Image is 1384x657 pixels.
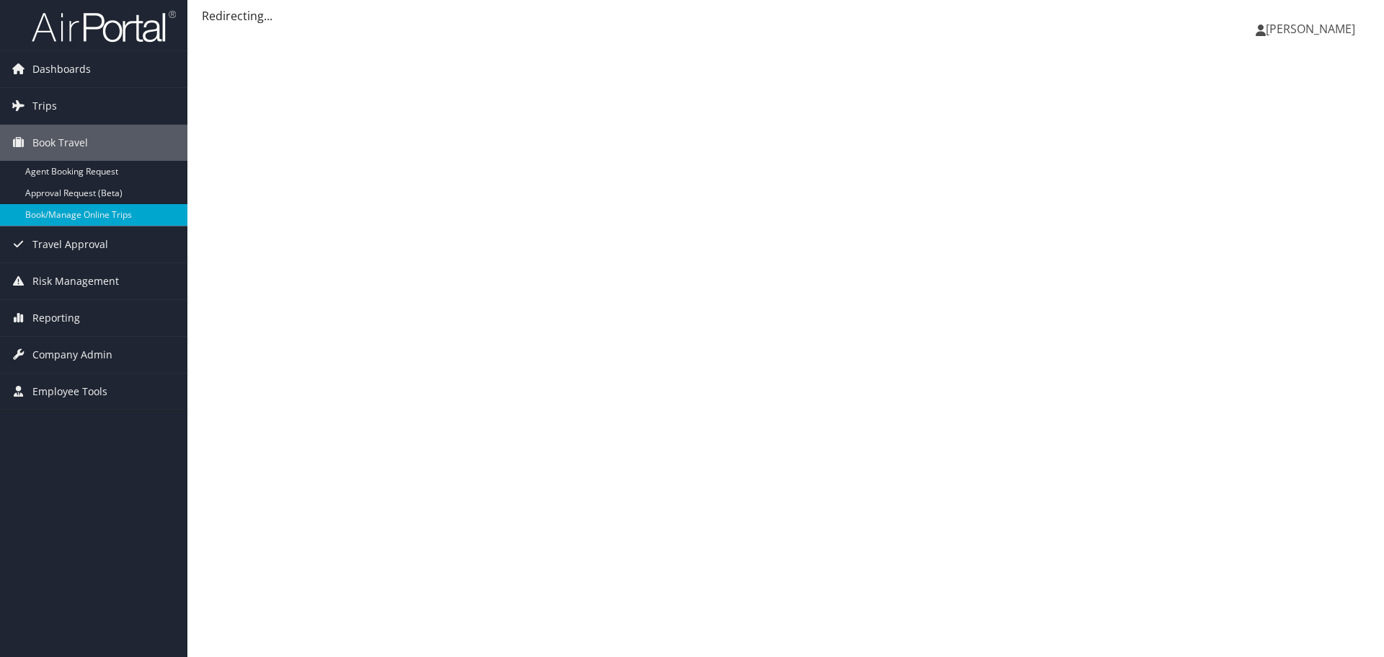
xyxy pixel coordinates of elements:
[32,337,112,373] span: Company Admin
[32,9,176,43] img: airportal-logo.png
[32,263,119,299] span: Risk Management
[1266,21,1355,37] span: [PERSON_NAME]
[1256,7,1370,50] a: [PERSON_NAME]
[32,51,91,87] span: Dashboards
[202,7,1370,25] div: Redirecting...
[32,374,107,410] span: Employee Tools
[32,125,88,161] span: Book Travel
[32,88,57,124] span: Trips
[32,226,108,263] span: Travel Approval
[32,300,80,336] span: Reporting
